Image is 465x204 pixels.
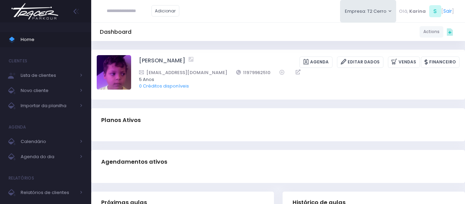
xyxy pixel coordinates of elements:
[151,5,180,17] a: Adicionar
[9,120,26,134] h4: Agenda
[101,110,141,130] h3: Planos Ativos
[139,69,227,76] a: [EMAIL_ADDRESS][DOMAIN_NAME]
[139,57,185,68] a: [PERSON_NAME]
[429,5,441,17] span: S
[236,69,271,76] a: 11979962510
[97,55,131,90] img: Murilo Garcia
[21,35,83,44] span: Home
[21,188,76,197] span: Relatórios de clientes
[388,57,420,68] a: Vendas
[421,57,459,68] a: Financeiro
[139,83,189,89] a: 0 Créditos disponíveis
[399,8,408,15] span: Olá,
[139,76,451,83] span: 5 Anos
[443,8,452,15] a: Sair
[100,29,131,35] h5: Dashboard
[9,54,27,68] h4: Clientes
[21,137,76,146] span: Calendário
[21,86,76,95] span: Novo cliente
[299,57,332,68] a: Agenda
[21,101,76,110] span: Importar da planilha
[409,8,426,15] span: Karina
[420,26,443,38] a: Actions
[9,171,34,185] h4: Relatórios
[396,3,456,19] div: [ ]
[337,57,383,68] a: Editar Dados
[101,152,167,172] h3: Agendamentos ativos
[21,152,76,161] span: Agenda do dia
[21,71,76,80] span: Lista de clientes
